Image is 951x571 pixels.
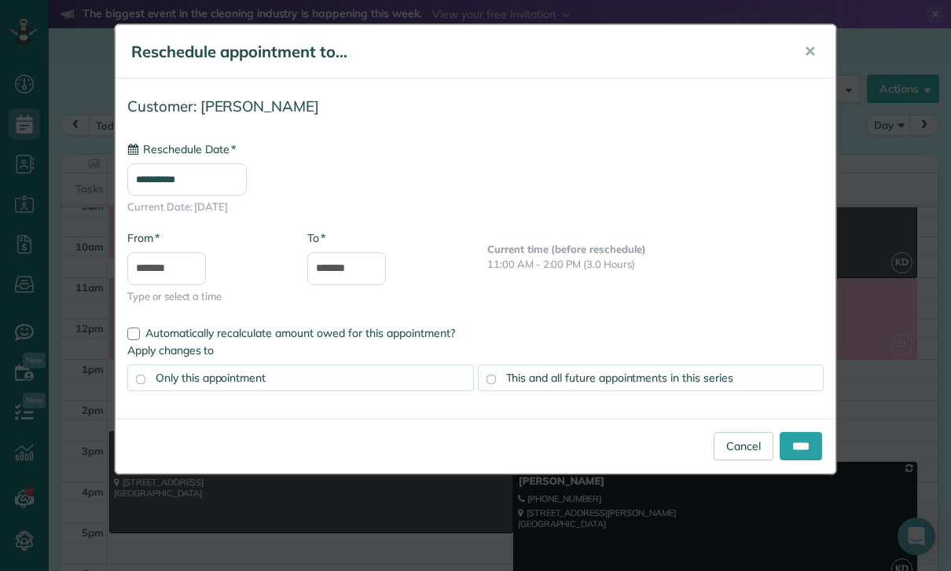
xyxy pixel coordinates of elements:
[487,243,646,255] b: Current time (before reschedule)
[127,289,284,304] span: Type or select a time
[127,98,824,115] h4: Customer: [PERSON_NAME]
[136,374,146,384] input: Only this appointment
[487,257,824,272] p: 11:00 AM - 2:00 PM (3.0 Hours)
[307,230,325,246] label: To
[714,432,773,460] a: Cancel
[127,141,236,157] label: Reschedule Date
[156,371,266,385] span: Only this appointment
[127,230,160,246] label: From
[506,371,733,385] span: This and all future appointments in this series
[131,41,782,63] h5: Reschedule appointment to...
[127,342,824,358] label: Apply changes to
[486,374,496,384] input: This and all future appointments in this series
[804,42,816,60] span: ✕
[145,326,455,340] span: Automatically recalculate amount owed for this appointment?
[127,199,824,214] span: Current Date: [DATE]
